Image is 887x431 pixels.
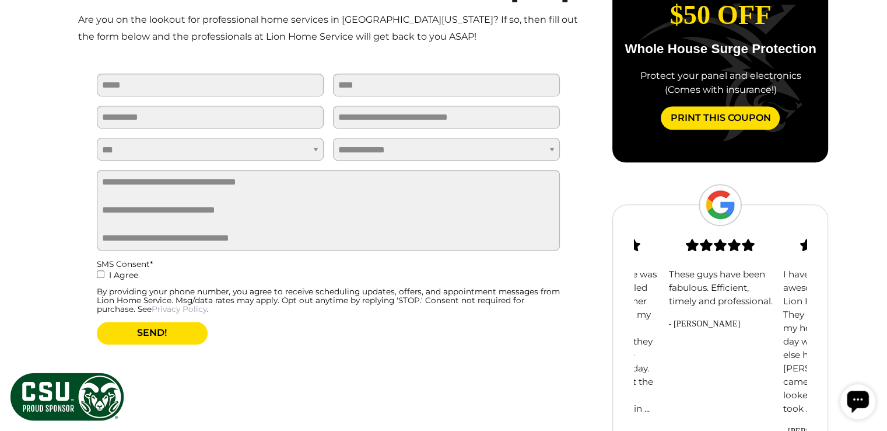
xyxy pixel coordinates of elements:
[5,5,40,40] div: Open chat widget
[622,43,819,55] p: Whole House Surge Protection
[668,318,772,331] span: - [PERSON_NAME]
[97,270,104,278] input: I Agree
[97,322,208,345] button: SEND!
[783,268,886,415] p: I have had the most awesome service from Lion Home Services. They had somebody at my house the ve...
[97,268,560,287] label: I Agree
[699,184,742,226] img: Google Logo
[663,215,777,331] div: slide 3 (centered)
[97,287,560,314] div: By providing your phone number, you agree to receive scheduling updates, offers, and appointment ...
[622,69,819,97] div: Protect your panel and electronics (Comes with insurance!)
[97,260,560,269] div: SMS Consent
[661,106,780,130] a: Print This Coupon
[152,304,207,314] a: Privacy Policy
[668,268,772,308] p: These guys have been fabulous. Efficient, timely and professional.
[9,371,125,422] img: CSU Sponsor Badge
[78,12,579,46] p: Are you on the lookout for professional home services in [GEOGRAPHIC_DATA][US_STATE]? If so, then...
